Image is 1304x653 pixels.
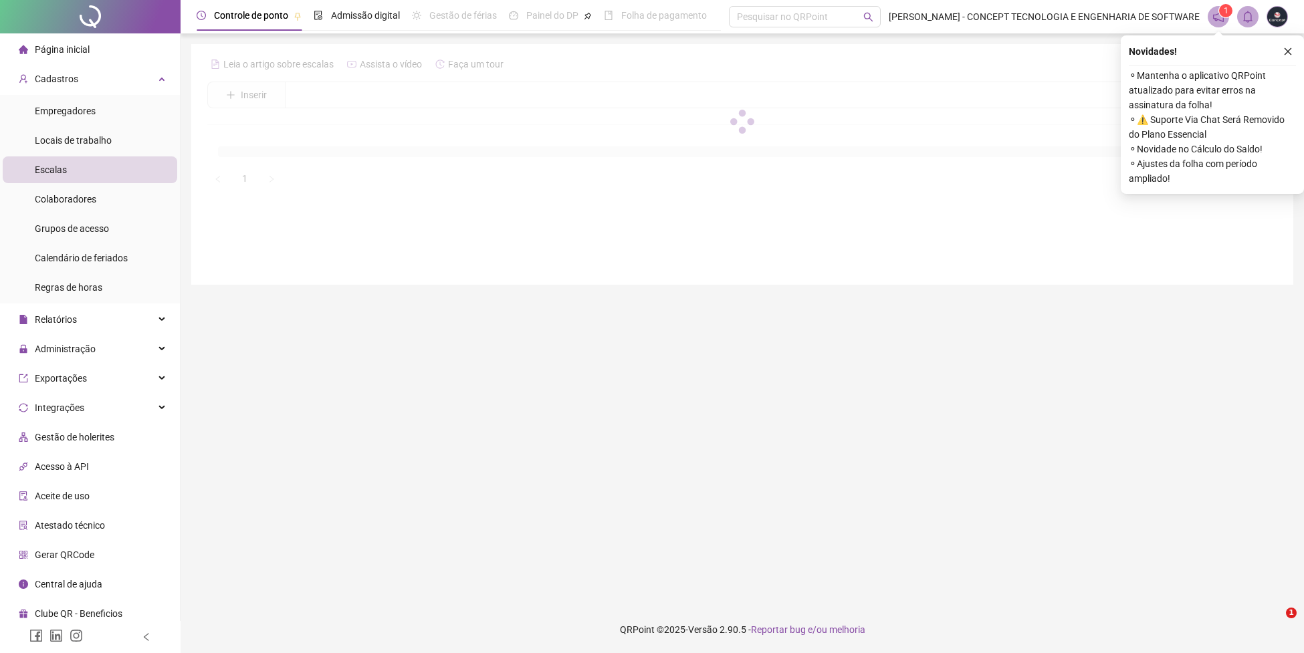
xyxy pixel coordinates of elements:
[19,344,28,354] span: lock
[35,520,105,531] span: Atestado técnico
[35,44,90,55] span: Página inicial
[621,10,707,21] span: Folha de pagamento
[35,135,112,146] span: Locais de trabalho
[1129,142,1296,156] span: ⚬ Novidade no Cálculo do Saldo!
[889,9,1200,24] span: [PERSON_NAME] - CONCEPT TECNOLOGIA E ENGENHARIA DE SOFTWARE
[19,432,28,442] span: apartment
[35,314,77,325] span: Relatórios
[35,579,102,590] span: Central de ajuda
[19,315,28,324] span: file
[1219,4,1232,17] sup: 1
[35,608,122,619] span: Clube QR - Beneficios
[49,629,63,642] span: linkedin
[1129,44,1177,59] span: Novidades !
[70,629,83,642] span: instagram
[142,632,151,642] span: left
[1129,112,1296,142] span: ⚬ ⚠️ Suporte Via Chat Será Removido do Plano Essencial
[35,461,89,472] span: Acesso à API
[429,10,497,21] span: Gestão de férias
[751,624,865,635] span: Reportar bug e/ou melhoria
[19,462,28,471] span: api
[19,609,28,618] span: gift
[19,579,28,589] span: info-circle
[19,491,28,501] span: audit
[604,11,613,20] span: book
[1283,47,1293,56] span: close
[19,403,28,412] span: sync
[584,12,592,20] span: pushpin
[181,606,1304,653] footer: QRPoint © 2025 - 2.90.5 -
[314,11,323,20] span: file-done
[509,11,518,20] span: dashboard
[19,74,28,84] span: user-add
[331,10,400,21] span: Admissão digital
[35,282,102,293] span: Regras de horas
[1259,608,1291,640] iframe: Intercom live chat
[1224,6,1228,15] span: 1
[1286,608,1297,618] span: 1
[19,521,28,530] span: solution
[1129,68,1296,112] span: ⚬ Mantenha o aplicativo QRPoint atualizado para evitar erros na assinatura da folha!
[35,164,67,175] span: Escalas
[197,11,206,20] span: clock-circle
[29,629,43,642] span: facebook
[35,74,78,84] span: Cadastros
[35,344,96,354] span: Administração
[35,402,84,413] span: Integrações
[35,432,114,442] span: Gestão de holerites
[35,194,96,205] span: Colaboradores
[35,253,128,263] span: Calendário de feriados
[1129,156,1296,186] span: ⚬ Ajustes da folha com período ampliado!
[412,11,421,20] span: sun
[1267,7,1287,27] img: 12674
[35,106,96,116] span: Empregadores
[1242,11,1254,23] span: bell
[863,12,873,22] span: search
[1212,11,1224,23] span: notification
[214,10,288,21] span: Controle de ponto
[35,491,90,501] span: Aceite de uso
[526,10,578,21] span: Painel do DP
[35,373,87,384] span: Exportações
[19,550,28,559] span: qrcode
[35,549,94,560] span: Gerar QRCode
[688,624,718,635] span: Versão
[19,45,28,54] span: home
[35,223,109,234] span: Grupos de acesso
[19,374,28,383] span: export
[294,12,302,20] span: pushpin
